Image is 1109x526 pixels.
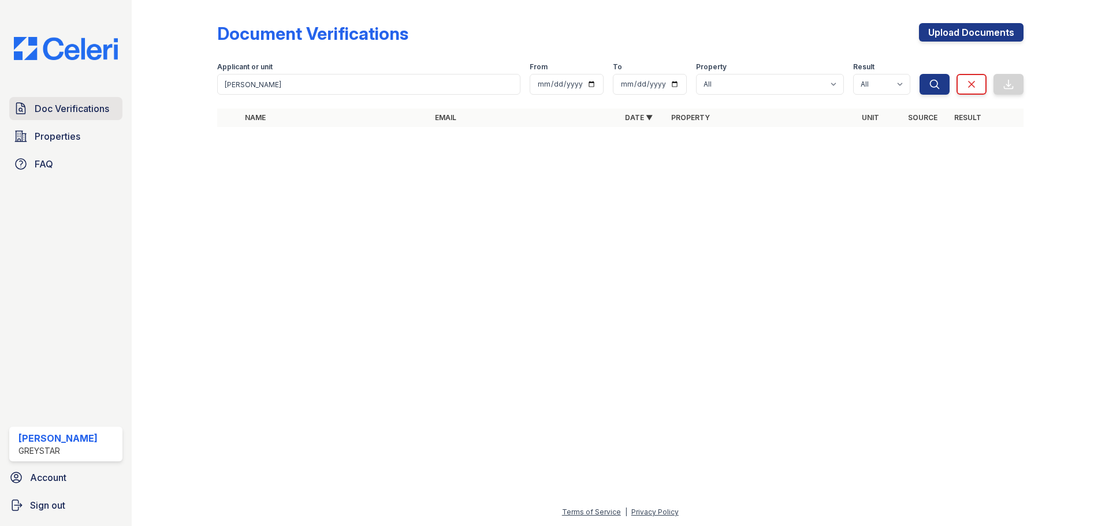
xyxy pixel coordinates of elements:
a: Terms of Service [562,508,621,516]
a: Date ▼ [625,113,653,122]
a: Properties [9,125,122,148]
div: Greystar [18,445,98,457]
span: Sign out [30,498,65,512]
label: Property [696,62,727,72]
label: From [530,62,548,72]
div: Document Verifications [217,23,408,44]
a: FAQ [9,152,122,176]
a: Result [954,113,981,122]
input: Search by name, email, or unit number [217,74,520,95]
span: Doc Verifications [35,102,109,115]
a: Source [908,113,937,122]
a: Name [245,113,266,122]
a: Unit [862,113,879,122]
label: To [613,62,622,72]
label: Result [853,62,874,72]
span: Account [30,471,66,484]
a: Sign out [5,494,127,517]
img: CE_Logo_Blue-a8612792a0a2168367f1c8372b55b34899dd931a85d93a1a3d3e32e68fde9ad4.png [5,37,127,60]
span: Properties [35,129,80,143]
a: Account [5,466,127,489]
a: Privacy Policy [631,508,679,516]
a: Email [435,113,456,122]
a: Property [671,113,710,122]
a: Upload Documents [919,23,1024,42]
a: Doc Verifications [9,97,122,120]
label: Applicant or unit [217,62,273,72]
div: | [625,508,627,516]
div: [PERSON_NAME] [18,431,98,445]
span: FAQ [35,157,53,171]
